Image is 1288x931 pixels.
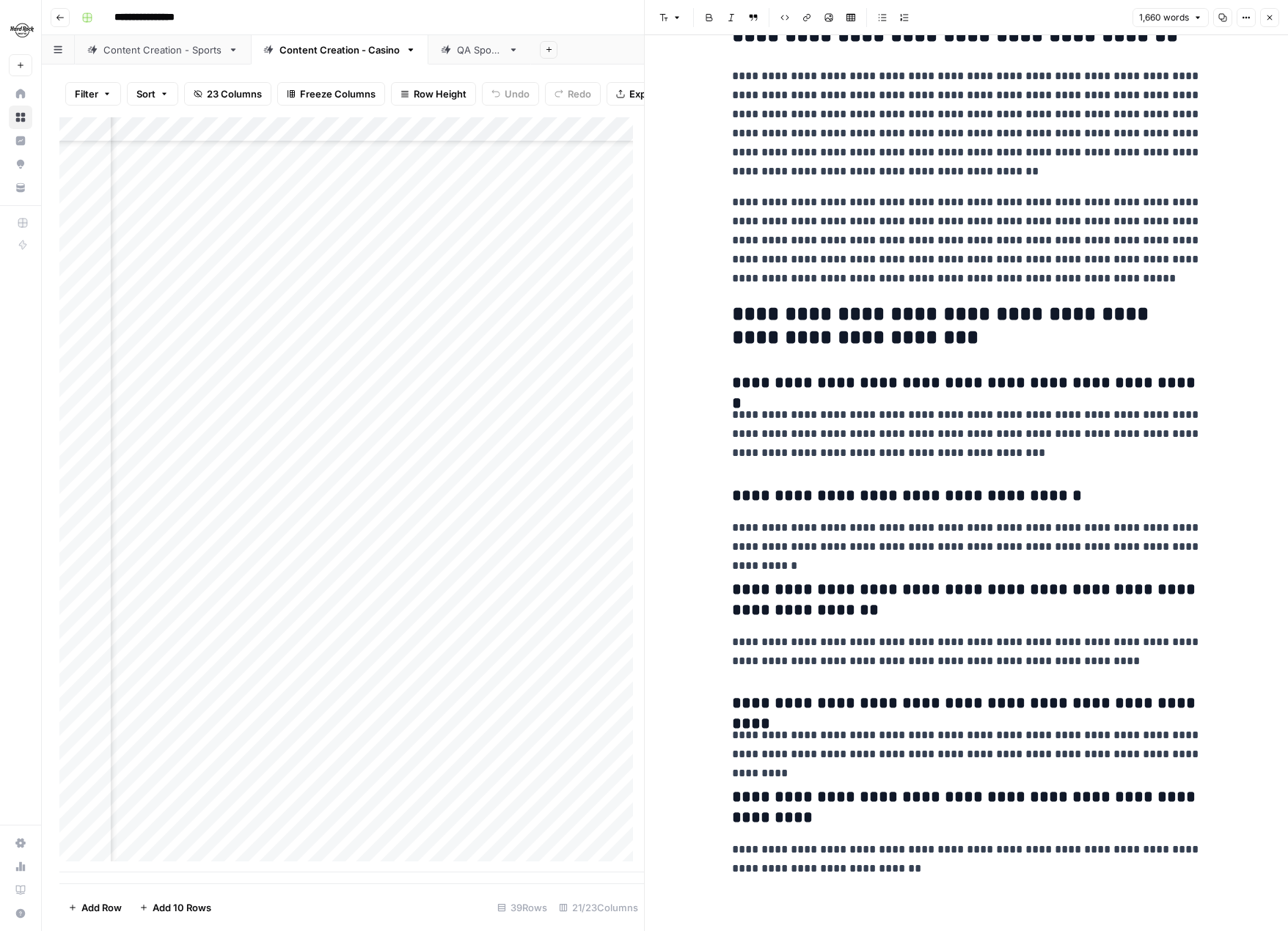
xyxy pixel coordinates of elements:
[184,82,271,106] button: 23 Columns
[136,87,155,101] span: Sort
[9,17,35,43] img: Hard Rock Digital Logo
[9,82,32,106] a: Home
[75,35,251,65] a: Content Creation - Sports
[277,82,385,106] button: Freeze Columns
[81,900,122,915] span: Add Row
[553,896,644,919] div: 21/23 Columns
[9,902,32,925] button: Help + Support
[9,176,32,199] a: Your Data
[251,35,428,65] a: Content Creation - Casino
[482,82,539,106] button: Undo
[545,82,601,106] button: Redo
[9,855,32,878] a: Usage
[9,106,32,129] a: Browse
[414,87,466,101] span: Row Height
[9,878,32,902] a: Learning Hub
[300,87,376,101] span: Freeze Columns
[153,900,211,915] span: Add 10 Rows
[9,831,32,855] a: Settings
[9,129,32,152] a: Insights
[491,896,553,919] div: 39 Rows
[391,82,476,106] button: Row Height
[59,896,131,919] button: Add Row
[207,87,262,101] span: 23 Columns
[505,87,530,101] span: Undo
[9,12,32,48] button: Workspace: Hard Rock Digital
[428,35,531,65] a: QA Sports
[279,43,400,57] div: Content Creation - Casino
[629,87,681,101] span: Export CSV
[568,87,591,101] span: Redo
[457,43,502,57] div: QA Sports
[131,896,220,919] button: Add 10 Rows
[1139,11,1189,24] span: 1,660 words
[65,82,121,106] button: Filter
[1133,8,1209,27] button: 1,660 words
[127,82,178,106] button: Sort
[103,43,222,57] div: Content Creation - Sports
[607,82,691,106] button: Export CSV
[75,87,98,101] span: Filter
[9,152,32,176] a: Opportunities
